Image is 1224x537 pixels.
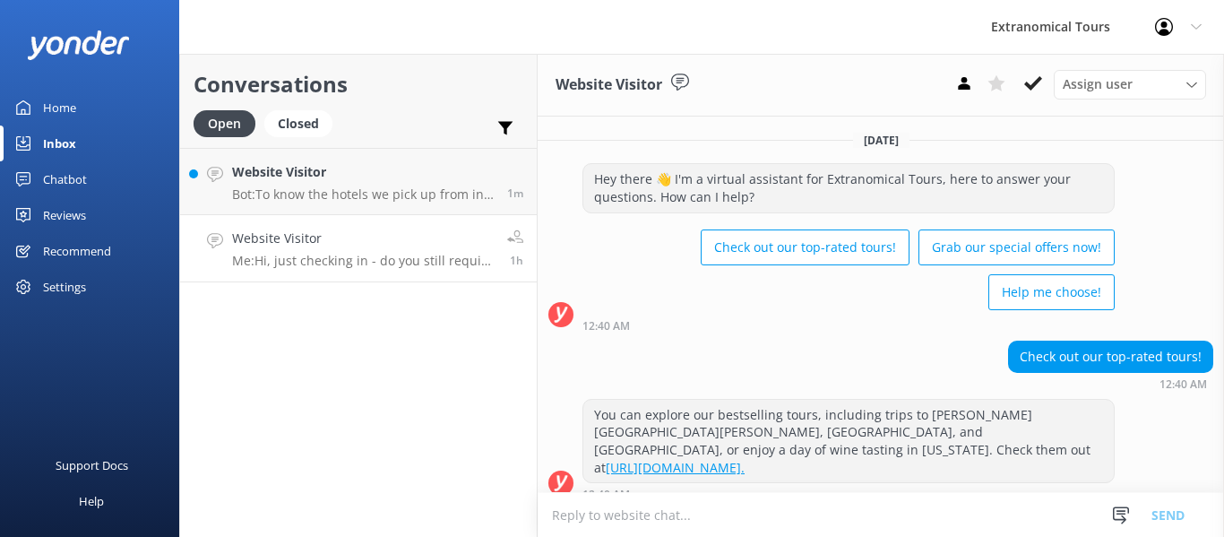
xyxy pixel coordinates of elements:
strong: 12:40 AM [582,321,630,332]
strong: 12:40 AM [1159,379,1207,390]
p: Me: Hi, just checking in - do you still require assistance from our team on this? Thank you. [232,253,494,269]
h2: Conversations [194,67,523,101]
img: yonder-white-logo.png [27,30,130,60]
div: Assign User [1054,70,1206,99]
div: Closed [264,110,332,137]
div: Help [79,483,104,519]
div: Settings [43,269,86,305]
div: Home [43,90,76,126]
a: Open [194,113,264,133]
h4: Website Visitor [232,162,494,182]
strong: 12:40 AM [582,489,630,500]
a: Website VisitorBot:To know the hotels we pick up from in [GEOGRAPHIC_DATA], please refer to the m... [180,148,537,215]
div: Recommend [43,233,111,269]
a: Closed [264,113,341,133]
h4: Website Visitor [232,229,494,248]
div: Aug 31 2025 09:40am (UTC -07:00) America/Tijuana [582,319,1115,332]
div: You can explore our bestselling tours, including trips to [PERSON_NAME][GEOGRAPHIC_DATA][PERSON_N... [583,400,1114,482]
a: Website VisitorMe:Hi, just checking in - do you still require assistance from our team on this? T... [180,215,537,282]
div: Reviews [43,197,86,233]
div: Aug 31 2025 09:40am (UTC -07:00) America/Tijuana [1008,377,1213,390]
div: Open [194,110,255,137]
h3: Website Visitor [556,74,662,97]
p: Bot: To know the hotels we pick up from in [GEOGRAPHIC_DATA], please refer to the map posted on e... [232,186,494,203]
button: Grab our special offers now! [918,230,1115,265]
span: Aug 31 2025 07:28pm (UTC -07:00) America/Tijuana [507,186,523,201]
div: Hey there 👋 I'm a virtual assistant for Extranomical Tours, here to answer your questions. How ca... [583,164,1114,212]
div: Inbox [43,126,76,161]
button: Check out our top-rated tours! [701,230,909,265]
span: Aug 31 2025 06:08pm (UTC -07:00) America/Tijuana [510,253,523,268]
span: [DATE] [853,133,909,148]
a: [URL][DOMAIN_NAME]. [606,459,745,476]
div: Support Docs [56,447,128,483]
button: Help me choose! [988,274,1115,310]
div: Chatbot [43,161,87,197]
div: Check out our top-rated tours! [1009,342,1212,372]
span: Assign user [1063,74,1133,94]
div: Aug 31 2025 09:40am (UTC -07:00) America/Tijuana [582,488,1115,500]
